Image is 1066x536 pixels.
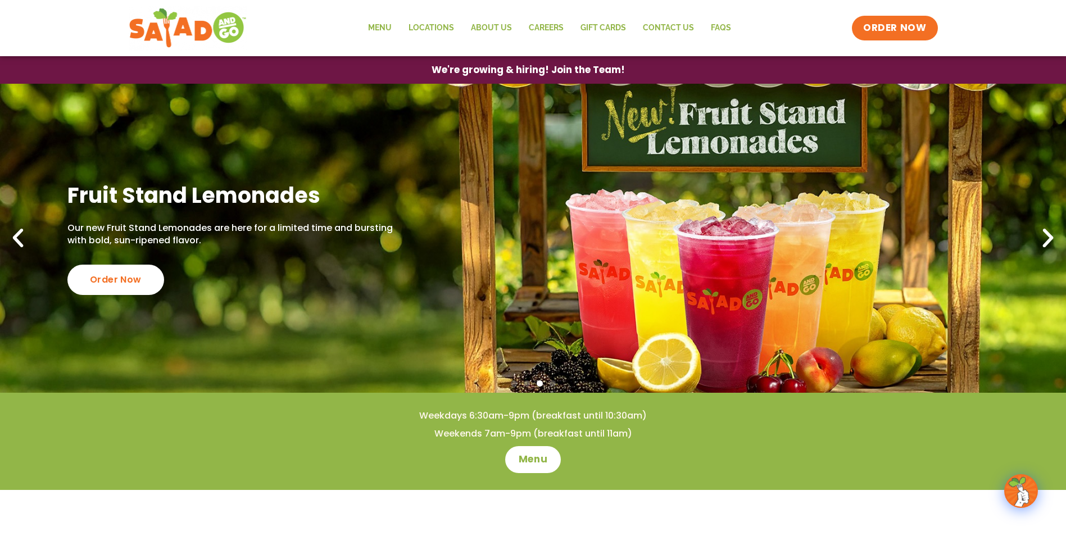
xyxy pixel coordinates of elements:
[360,15,400,41] a: Menu
[572,15,634,41] a: GIFT CARDS
[511,380,517,387] span: Go to slide 1
[520,15,572,41] a: Careers
[6,226,30,251] div: Previous slide
[537,380,543,387] span: Go to slide 3
[519,453,547,466] span: Menu
[852,16,937,40] a: ORDER NOW
[22,428,1044,440] h4: Weekends 7am-9pm (breakfast until 11am)
[67,222,397,247] p: Our new Fruit Stand Lemonades are here for a limited time and bursting with bold, sun-ripened fla...
[550,380,556,387] span: Go to slide 4
[415,57,642,83] a: We're growing & hiring! Join the Team!
[462,15,520,41] a: About Us
[505,446,561,473] a: Menu
[22,410,1044,422] h4: Weekdays 6:30am-9pm (breakfast until 10:30am)
[634,15,702,41] a: Contact Us
[524,380,530,387] span: Go to slide 2
[129,6,247,51] img: new-SAG-logo-768×292
[67,181,397,209] h2: Fruit Stand Lemonades
[1036,226,1060,251] div: Next slide
[863,21,926,35] span: ORDER NOW
[400,15,462,41] a: Locations
[67,265,164,295] div: Order Now
[432,65,625,75] span: We're growing & hiring! Join the Team!
[702,15,740,41] a: FAQs
[360,15,740,41] nav: Menu
[1005,475,1037,507] img: wpChatIcon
